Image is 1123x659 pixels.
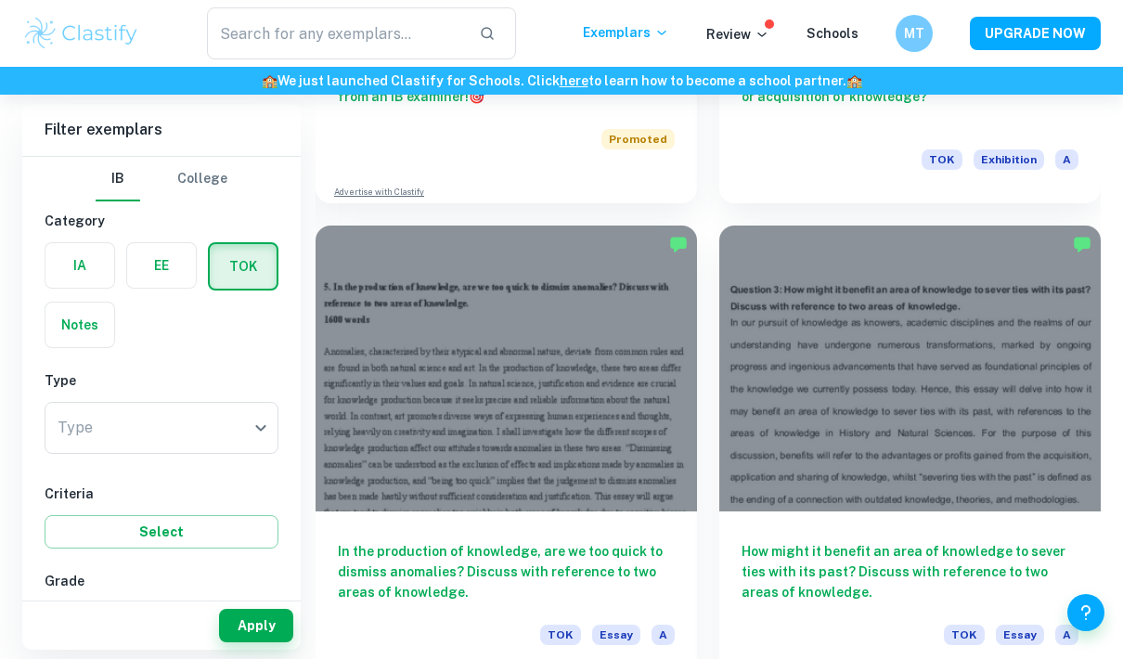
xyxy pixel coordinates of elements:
[896,15,933,52] button: MT
[922,149,962,170] span: TOK
[996,625,1044,645] span: Essay
[1067,594,1104,631] button: Help and Feedback
[45,243,114,288] button: IA
[974,149,1044,170] span: Exhibition
[45,484,278,504] h6: Criteria
[45,303,114,347] button: Notes
[742,541,1078,602] h6: How might it benefit an area of knowledge to sever ties with its past? Discuss with reference to ...
[540,625,581,645] span: TOK
[583,22,669,43] p: Exemplars
[904,23,925,44] h6: MT
[338,541,675,602] h6: In the production of knowledge, are we too quick to dismiss anomalies? Discuss with reference to ...
[96,157,140,201] button: IB
[210,244,277,289] button: TOK
[45,211,278,231] h6: Category
[219,609,293,642] button: Apply
[207,7,465,59] input: Search for any exemplars...
[1055,149,1078,170] span: A
[1055,625,1078,645] span: A
[742,66,1078,127] h6: How important are material tools in the production or acquisition of knowledge?
[652,625,675,645] span: A
[1073,235,1091,253] img: Marked
[601,129,675,149] span: Promoted
[592,625,640,645] span: Essay
[469,89,484,104] span: 🎯
[45,370,278,391] h6: Type
[944,625,985,645] span: TOK
[177,157,227,201] button: College
[970,17,1101,50] button: UPGRADE NOW
[334,186,424,199] a: Advertise with Clastify
[807,26,858,41] a: Schools
[22,104,301,156] h6: Filter exemplars
[669,235,688,253] img: Marked
[45,571,278,591] h6: Grade
[560,73,588,88] a: here
[96,157,227,201] div: Filter type choice
[22,15,140,52] img: Clastify logo
[4,71,1119,91] h6: We just launched Clastify for Schools. Click to learn how to become a school partner.
[706,24,769,45] p: Review
[262,73,278,88] span: 🏫
[846,73,862,88] span: 🏫
[127,243,196,288] button: EE
[45,515,278,549] button: Select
